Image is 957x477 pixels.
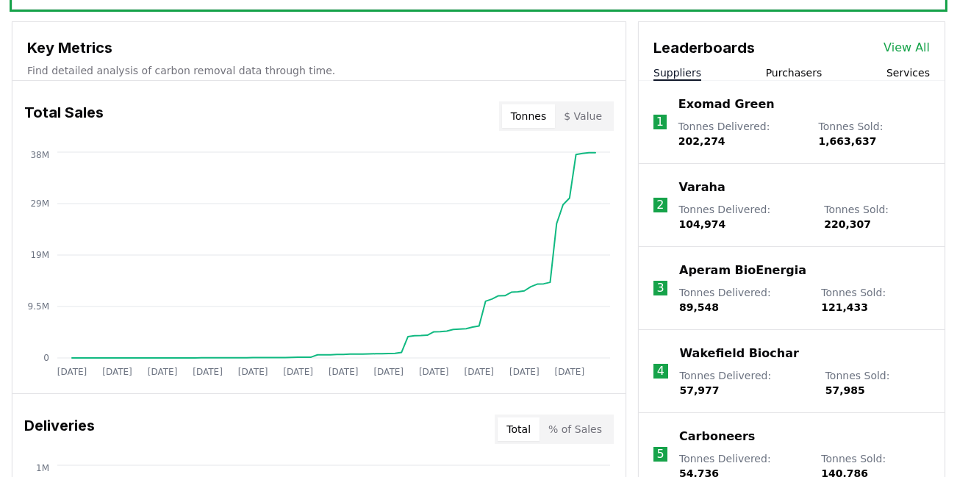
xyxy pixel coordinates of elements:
h3: Deliveries [24,415,95,444]
a: Varaha [679,179,725,196]
tspan: [DATE] [373,367,404,377]
p: Tonnes Delivered : [680,368,811,398]
tspan: [DATE] [283,367,313,377]
tspan: [DATE] [329,367,359,377]
tspan: 19M [30,250,49,260]
button: % of Sales [540,417,611,441]
button: Purchasers [766,65,822,80]
tspan: 29M [30,198,49,209]
p: Tonnes Sold : [819,119,930,148]
button: $ Value [555,104,611,128]
tspan: [DATE] [148,367,178,377]
tspan: 0 [43,353,49,363]
h3: Total Sales [24,101,104,131]
tspan: [DATE] [238,367,268,377]
tspan: [DATE] [57,367,87,377]
p: Find detailed analysis of carbon removal data through time. [27,63,611,78]
tspan: [DATE] [102,367,132,377]
button: Total [498,417,540,441]
a: Exomad Green [678,96,775,113]
p: Tonnes Delivered : [679,285,806,315]
a: Carboneers [679,428,755,445]
span: 202,274 [678,135,725,147]
span: 57,985 [825,384,865,396]
tspan: [DATE] [419,367,449,377]
p: Tonnes Delivered : [679,202,810,232]
p: Tonnes Sold : [821,285,930,315]
a: Wakefield Biochar [680,345,799,362]
p: 2 [656,196,664,214]
p: Tonnes Sold : [825,368,930,398]
span: 104,974 [679,218,726,230]
tspan: [DATE] [193,367,223,377]
a: Aperam BioEnergia [679,262,806,279]
p: Tonnes Sold : [824,202,930,232]
span: 1,663,637 [819,135,877,147]
p: 1 [656,113,664,131]
tspan: 38M [30,150,49,160]
tspan: [DATE] [509,367,540,377]
tspan: 9.5M [28,301,49,312]
tspan: [DATE] [464,367,494,377]
button: Services [886,65,930,80]
p: 3 [656,279,664,297]
a: View All [883,39,930,57]
tspan: [DATE] [555,367,585,377]
span: 57,977 [680,384,720,396]
span: 121,433 [821,301,868,313]
h3: Key Metrics [27,37,611,59]
button: Tonnes [502,104,555,128]
button: Suppliers [653,65,701,80]
tspan: 1M [36,463,49,473]
span: 220,307 [824,218,871,230]
h3: Leaderboards [653,37,755,59]
p: 5 [656,445,664,463]
p: 4 [657,362,664,380]
span: 89,548 [679,301,719,313]
p: Tonnes Delivered : [678,119,804,148]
